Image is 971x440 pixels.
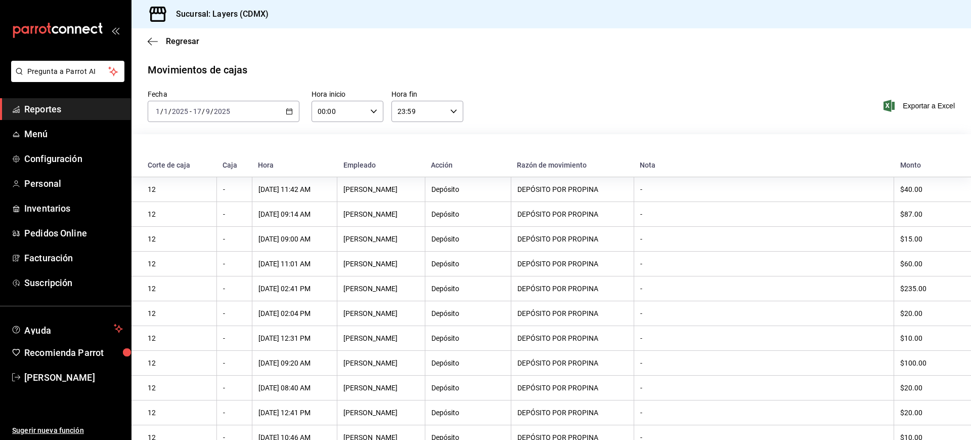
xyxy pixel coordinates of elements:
[258,161,331,169] div: Hora
[24,346,123,359] span: Recomienda Parrot
[24,276,123,290] span: Suscripción
[431,409,505,417] div: Depósito
[886,100,955,112] button: Exportar a Excel
[431,260,505,268] div: Depósito
[148,235,210,243] div: 12
[223,235,246,243] div: -
[190,107,192,115] span: -
[223,285,246,293] div: -
[258,285,331,293] div: [DATE] 02:41 PM
[258,384,331,392] div: [DATE] 08:40 AM
[343,309,419,317] div: [PERSON_NAME]
[391,91,463,98] label: Hora fin
[24,202,123,215] span: Inventarios
[148,260,210,268] div: 12
[640,309,888,317] div: -
[24,371,123,384] span: [PERSON_NAME]
[640,210,888,218] div: -
[517,210,628,218] div: DEPÓSITO POR PROPINA
[900,384,955,392] div: $20.00
[640,235,888,243] div: -
[24,152,123,166] span: Configuración
[640,285,888,293] div: -
[258,185,331,193] div: [DATE] 11:42 AM
[148,91,299,98] label: Fecha
[258,309,331,317] div: [DATE] 02:04 PM
[258,409,331,417] div: [DATE] 12:41 PM
[517,309,628,317] div: DEPÓSITO POR PROPINA
[27,66,109,77] span: Pregunta a Parrot AI
[343,260,419,268] div: [PERSON_NAME]
[258,235,331,243] div: [DATE] 09:00 AM
[155,107,160,115] input: --
[900,260,955,268] div: $60.00
[171,107,189,115] input: ----
[24,251,123,265] span: Facturación
[24,177,123,190] span: Personal
[431,334,505,342] div: Depósito
[24,127,123,141] span: Menú
[343,210,419,218] div: [PERSON_NAME]
[193,107,202,115] input: --
[223,260,246,268] div: -
[900,359,955,367] div: $100.00
[900,161,955,169] div: Monto
[312,91,383,98] label: Hora inicio
[517,409,628,417] div: DEPÓSITO POR PROPINA
[640,185,888,193] div: -
[148,210,210,218] div: 12
[148,334,210,342] div: 12
[223,309,246,317] div: -
[163,107,168,115] input: --
[223,334,246,342] div: -
[431,210,505,218] div: Depósito
[640,260,888,268] div: -
[900,309,955,317] div: $20.00
[7,73,124,84] a: Pregunta a Parrot AI
[160,107,163,115] span: /
[517,359,628,367] div: DEPÓSITO POR PROPINA
[431,359,505,367] div: Depósito
[343,185,419,193] div: [PERSON_NAME]
[210,107,213,115] span: /
[11,61,124,82] button: Pregunta a Parrot AI
[640,161,888,169] div: Nota
[205,107,210,115] input: --
[517,384,628,392] div: DEPÓSITO POR PROPINA
[900,409,955,417] div: $20.00
[517,334,628,342] div: DEPÓSITO POR PROPINA
[258,260,331,268] div: [DATE] 11:01 AM
[517,235,628,243] div: DEPÓSITO POR PROPINA
[431,384,505,392] div: Depósito
[148,161,210,169] div: Corte de caja
[12,425,123,436] span: Sugerir nueva función
[223,384,246,392] div: -
[343,334,419,342] div: [PERSON_NAME]
[431,161,505,169] div: Acción
[148,62,248,77] div: Movimientos de cajas
[900,185,955,193] div: $40.00
[148,359,210,367] div: 12
[148,185,210,193] div: 12
[900,210,955,218] div: $87.00
[24,226,123,240] span: Pedidos Online
[223,359,246,367] div: -
[148,309,210,317] div: 12
[343,285,419,293] div: [PERSON_NAME]
[431,285,505,293] div: Depósito
[431,185,505,193] div: Depósito
[24,102,123,116] span: Reportes
[343,359,419,367] div: [PERSON_NAME]
[640,359,888,367] div: -
[517,161,628,169] div: Razón de movimiento
[900,235,955,243] div: $15.00
[517,185,628,193] div: DEPÓSITO POR PROPINA
[640,409,888,417] div: -
[166,36,199,46] span: Regresar
[223,185,246,193] div: -
[343,384,419,392] div: [PERSON_NAME]
[431,235,505,243] div: Depósito
[640,334,888,342] div: -
[258,210,331,218] div: [DATE] 09:14 AM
